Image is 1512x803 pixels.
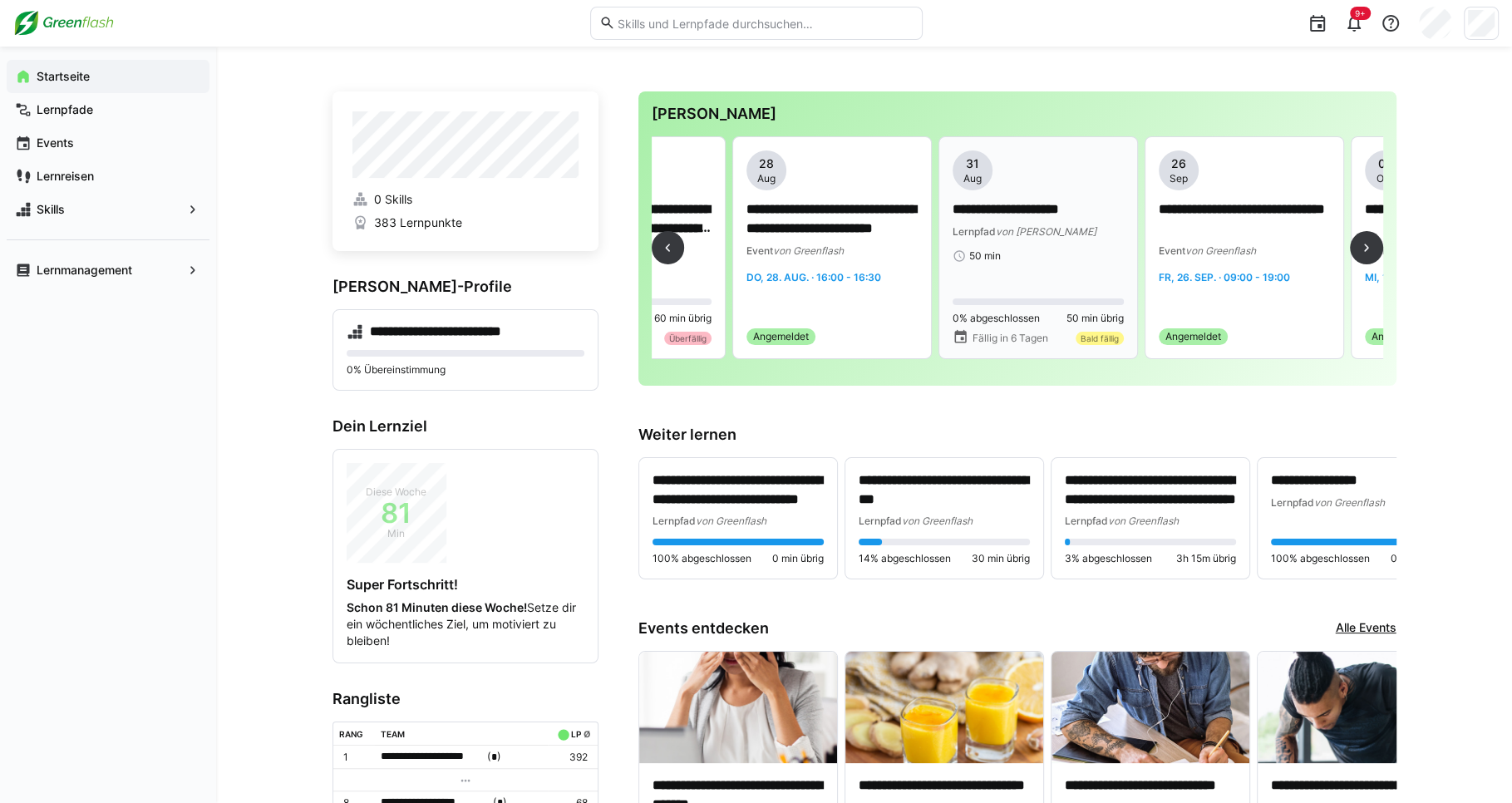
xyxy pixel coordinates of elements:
[969,249,1001,263] span: 50 min
[381,729,405,739] div: Team
[953,312,1040,325] span: 0% abgeschlossen
[554,751,587,764] p: 392
[746,244,773,257] span: Event
[1052,652,1249,763] img: image
[1258,652,1455,763] img: image
[347,576,584,593] h4: Super Fortschritt!
[652,105,1383,123] h3: [PERSON_NAME]
[1159,271,1290,283] span: Fr, 26. Sep. · 09:00 - 19:00
[1271,496,1314,509] span: Lernpfad
[653,515,696,527] span: Lernpfad
[746,271,881,283] span: Do, 28. Aug. · 16:00 - 16:30
[664,332,712,345] div: Überfällig
[1185,244,1256,257] span: von Greenflash
[638,619,769,638] h3: Events entdecken
[1108,515,1179,527] span: von Greenflash
[966,155,979,172] span: 31
[1171,155,1186,172] span: 26
[332,690,598,708] h3: Rangliste
[696,515,766,527] span: von Greenflash
[1336,619,1396,638] a: Alle Events
[972,552,1030,565] span: 30 min übrig
[347,363,584,377] p: 0% Übereinstimmung
[773,244,844,257] span: von Greenflash
[772,552,824,565] span: 0 min übrig
[1076,332,1124,345] div: Bald fällig
[845,652,1043,763] img: image
[332,278,598,296] h3: [PERSON_NAME]-Profile
[757,172,776,185] span: Aug
[1365,271,1490,283] span: Mi, 1. Okt. · 09:00 - 10:00
[638,426,1396,444] h3: Weiter lernen
[584,726,591,740] a: ø
[1378,155,1391,172] span: 01
[996,225,1096,238] span: von [PERSON_NAME]
[339,729,363,739] div: Rang
[347,600,527,614] strong: Schon 81 Minuten diese Woche!
[753,330,809,343] span: Angemeldet
[343,751,368,764] p: 1
[653,552,751,565] span: 100% abgeschlossen
[487,748,501,766] span: ( )
[859,552,951,565] span: 14% abgeschlossen
[963,172,982,185] span: Aug
[1377,172,1393,185] span: Okt
[570,729,580,739] div: LP
[654,312,712,325] span: 60 min übrig
[902,515,973,527] span: von Greenflash
[352,191,579,208] a: 0 Skills
[1065,515,1108,527] span: Lernpfad
[373,191,411,208] span: 0 Skills
[859,515,902,527] span: Lernpfad
[1065,552,1152,565] span: 3% abgeschlossen
[373,214,461,231] span: 383 Lernpunkte
[1176,552,1236,565] span: 3h 15m übrig
[1159,244,1185,257] span: Event
[1372,330,1427,343] span: Angemeldet
[953,225,996,238] span: Lernpfad
[1271,552,1370,565] span: 100% abgeschlossen
[1066,312,1124,325] span: 50 min übrig
[1314,496,1385,509] span: von Greenflash
[347,599,584,649] p: Setze dir ein wöchentliches Ziel, um motiviert zu bleiben!
[759,155,774,172] span: 28
[639,652,837,763] img: image
[972,332,1047,345] span: Fällig in 6 Tagen
[615,16,913,31] input: Skills und Lernpfade durchsuchen…
[332,417,598,436] h3: Dein Lernziel
[1170,172,1188,185] span: Sep
[1355,8,1366,18] span: 9+
[1391,552,1442,565] span: 0 min übrig
[1165,330,1221,343] span: Angemeldet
